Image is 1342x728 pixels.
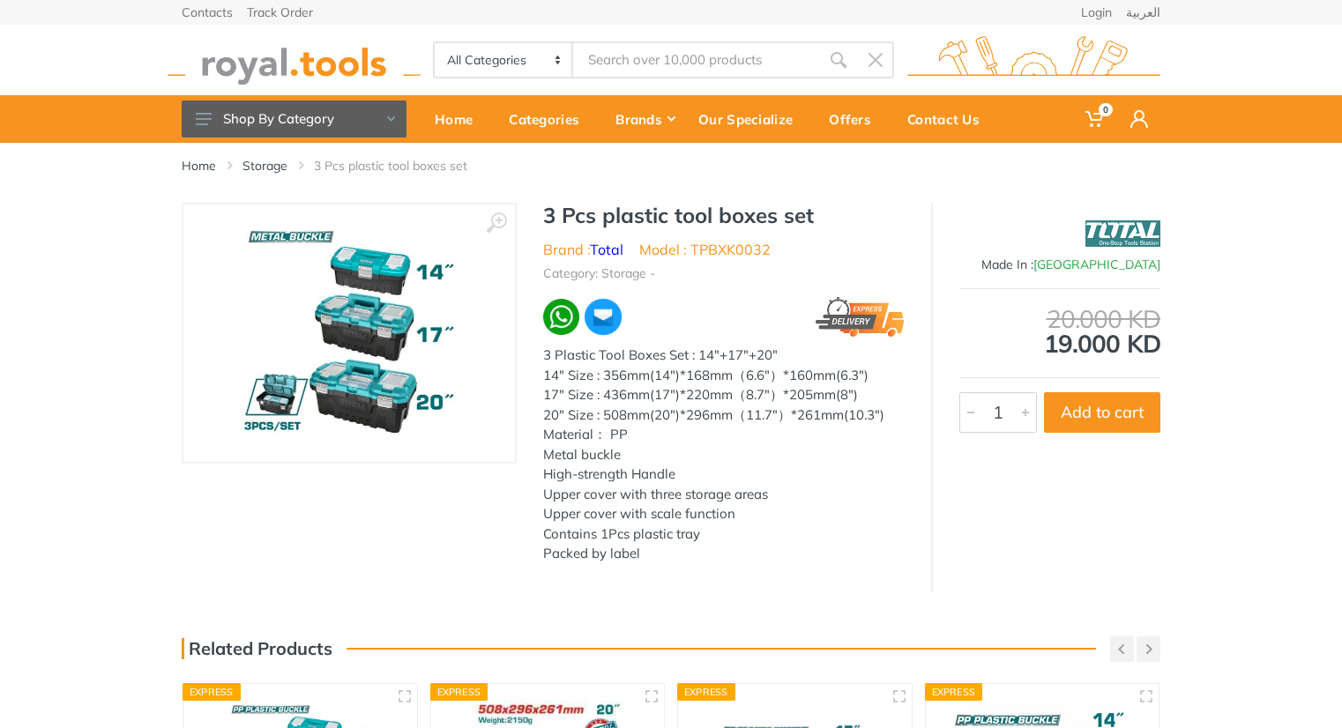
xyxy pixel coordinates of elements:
div: Packed by label [543,544,905,564]
div: Offers [816,100,895,137]
a: Categories [496,95,603,143]
h1: 3 Pcs plastic tool boxes set [543,203,905,228]
img: Total [1085,212,1160,256]
img: ma.webp [583,297,623,337]
div: Metal buckle [543,445,905,465]
button: Add to cart [1044,392,1160,433]
div: Express [677,683,735,701]
button: Shop By Category [182,100,406,137]
div: Categories [496,100,603,137]
a: Home [182,157,216,175]
a: العربية [1126,6,1160,19]
div: Material： PP [543,425,905,445]
input: Site search [573,41,820,78]
div: Express [183,683,241,701]
select: Category [435,43,573,77]
li: Brand : [543,239,623,260]
a: Our Specialize [686,95,816,143]
div: Upper cover with three storage areas [543,485,905,505]
div: Contains 1Pcs plastic tray [543,524,905,545]
div: High-strength Handle [543,464,905,485]
a: Storage [242,157,287,175]
div: 14" Size : 356mm(14")*168mm（6.6"）*160mm(6.3") [543,366,905,386]
a: Offers [816,95,895,143]
a: Contacts [182,6,233,19]
div: 19.000 KD [959,307,1160,356]
img: royal.tools Logo [907,36,1160,85]
a: Track Order [247,6,313,19]
div: Express [430,683,488,701]
img: wa.webp [543,299,579,335]
nav: breadcrumb [182,157,1160,175]
div: Made In : [959,256,1160,274]
div: Our Specialize [686,100,816,137]
div: Express [925,683,983,701]
div: 17" Size : 436mm(17")*220mm（8.7"）*205mm(8") [543,385,905,405]
img: express.png [816,297,906,337]
div: Upper cover with scale function [543,504,905,524]
div: 20" Size : 508mm(20")*296mm（11.7"）*261mm(10.3") [543,405,905,426]
li: Model : TPBXK0032 [639,239,771,260]
li: Category: Storage - [543,264,655,283]
img: Royal Tools - 3 Pcs plastic tool boxes set [238,222,460,444]
a: Total [590,241,623,258]
li: 3 Pcs plastic tool boxes set [314,157,494,175]
a: Contact Us [895,95,1003,143]
h3: Related Products [182,638,332,659]
div: Brands [603,100,686,137]
div: Contact Us [895,100,1003,137]
span: [GEOGRAPHIC_DATA] [1033,256,1160,272]
img: royal.tools Logo [168,36,421,85]
a: Login [1081,6,1112,19]
div: 3 Plastic Tool Boxes Set : 14"+17"+20" [543,345,905,366]
div: 20.000 KD [959,307,1160,331]
span: 0 [1099,103,1113,116]
div: Home [422,100,496,137]
a: 0 [1073,95,1118,143]
a: Home [422,95,496,143]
